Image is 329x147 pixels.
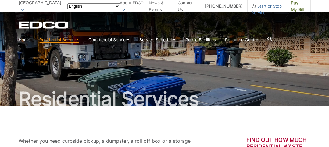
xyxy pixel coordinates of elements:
a: Resource Center [225,36,258,43]
a: Commercial Services [88,36,130,43]
h1: Residential Services [19,89,311,109]
a: EDCD logo. Return to the homepage. [19,21,69,29]
a: Residential Services [39,36,79,43]
select: Select a language [67,3,120,9]
a: Home [19,36,30,43]
a: Public Facilities [185,36,216,43]
a: Service Schedules [139,36,176,43]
